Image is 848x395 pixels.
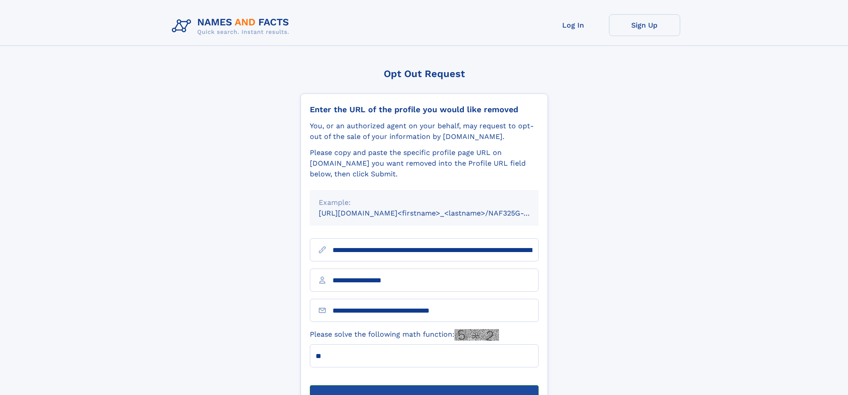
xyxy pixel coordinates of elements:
[310,105,539,114] div: Enter the URL of the profile you would like removed
[310,121,539,142] div: You, or an authorized agent on your behalf, may request to opt-out of the sale of your informatio...
[538,14,609,36] a: Log In
[300,68,548,79] div: Opt Out Request
[310,329,499,341] label: Please solve the following math function:
[319,209,556,217] small: [URL][DOMAIN_NAME]<firstname>_<lastname>/NAF325G-xxxxxxxx
[310,147,539,179] div: Please copy and paste the specific profile page URL on [DOMAIN_NAME] you want removed into the Pr...
[609,14,680,36] a: Sign Up
[168,14,296,38] img: Logo Names and Facts
[319,197,530,208] div: Example:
